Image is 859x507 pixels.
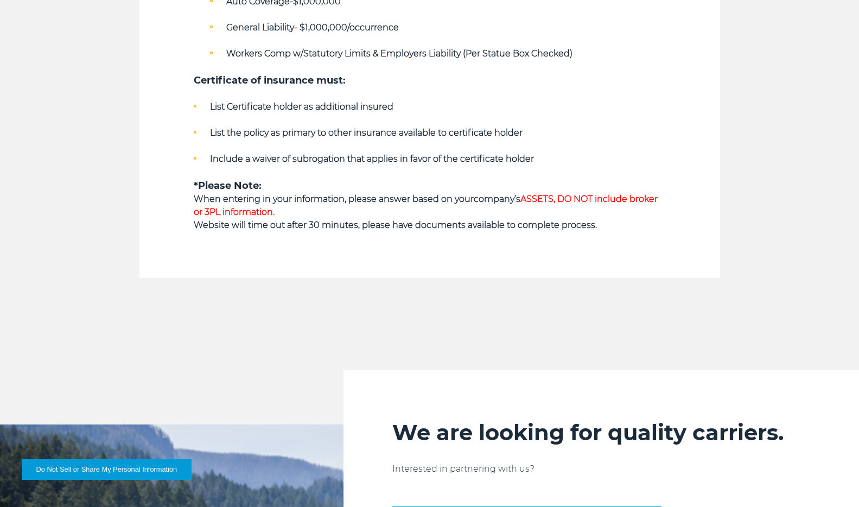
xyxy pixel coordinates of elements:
strong: General Liability- $1,000,000/occurrence [226,22,399,33]
button: Do Not Sell or Share My Personal Information [22,459,192,480]
strong: Website will time out after 30 minutes, please have documents available to complete process. [194,220,597,230]
strong: *Please Note: [194,180,262,192]
strong: Workers Comp w/Statutory Limits & Employers Liability (Per Statue Box Checked) [226,48,572,59]
strong: List the policy as primary to other insurance available to certificate holder [210,128,523,138]
strong: Include a waiver of subrogation that applies in favor of the certificate holder [210,154,534,164]
strong: When entering in your information, please answer based on your [194,194,474,204]
strong: List Certificate holder as additional insured [210,102,393,112]
h2: We are looking for quality carriers. [392,419,810,446]
p: Interested in partnering with us? [392,462,810,476]
strong: Certificate of insurance must: [194,74,346,86]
